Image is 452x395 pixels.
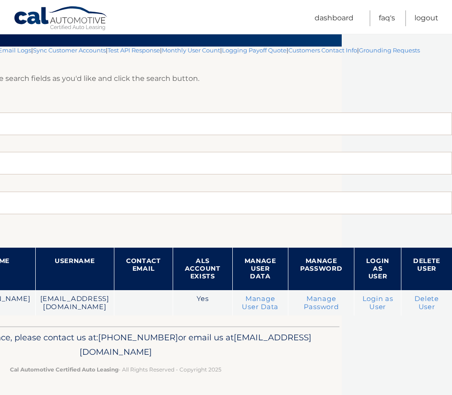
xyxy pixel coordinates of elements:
[10,366,118,373] strong: Cal Automotive Certified Auto Leasing
[14,6,108,32] a: Cal Automotive
[232,248,288,290] th: Manage User Data
[401,248,452,290] th: Delete User
[80,332,311,357] span: [EMAIL_ADDRESS][DOMAIN_NAME]
[33,47,106,54] a: Sync Customer Accounts
[363,295,393,311] a: Login as User
[288,47,357,54] a: Customers Contact Info
[173,248,232,290] th: ALS Account Exists
[288,248,354,290] th: Manage Password
[35,290,114,316] td: [EMAIL_ADDRESS][DOMAIN_NAME]
[162,47,220,54] a: Monthly User Count
[379,10,395,26] a: FAQ's
[354,248,401,290] th: Login as User
[35,248,114,290] th: Username
[359,47,420,54] a: Grounding Requests
[222,47,287,54] a: Logging Payoff Quote
[108,47,160,54] a: Test API Response
[304,295,339,311] a: Manage Password
[414,10,438,26] a: Logout
[242,295,278,311] a: Manage User Data
[414,295,439,311] a: Delete User
[173,290,232,316] td: Yes
[114,248,173,290] th: Contact Email
[98,332,178,343] span: [PHONE_NUMBER]
[315,10,353,26] a: Dashboard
